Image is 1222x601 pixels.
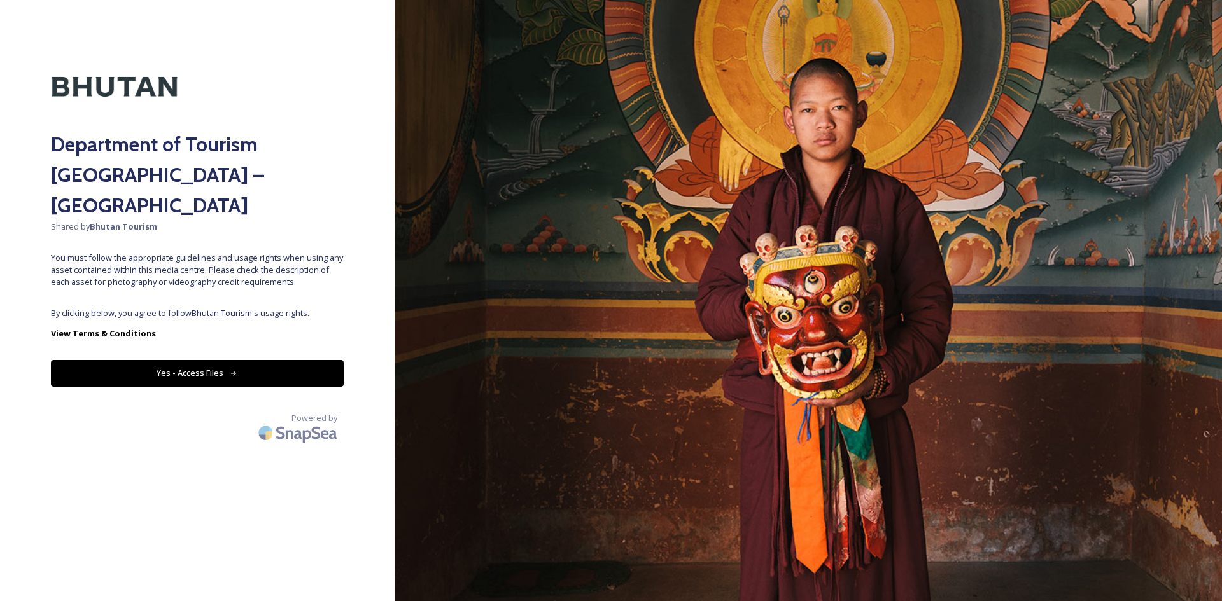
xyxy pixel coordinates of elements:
a: View Terms & Conditions [51,326,344,341]
span: By clicking below, you agree to follow Bhutan Tourism 's usage rights. [51,307,344,319]
h2: Department of Tourism [GEOGRAPHIC_DATA] – [GEOGRAPHIC_DATA] [51,129,344,221]
span: Shared by [51,221,344,233]
button: Yes - Access Files [51,360,344,386]
span: Powered by [291,412,337,424]
img: Kingdom-of-Bhutan-Logo.png [51,51,178,123]
img: SnapSea Logo [255,418,344,448]
span: You must follow the appropriate guidelines and usage rights when using any asset contained within... [51,252,344,289]
strong: Bhutan Tourism [90,221,157,232]
strong: View Terms & Conditions [51,328,156,339]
